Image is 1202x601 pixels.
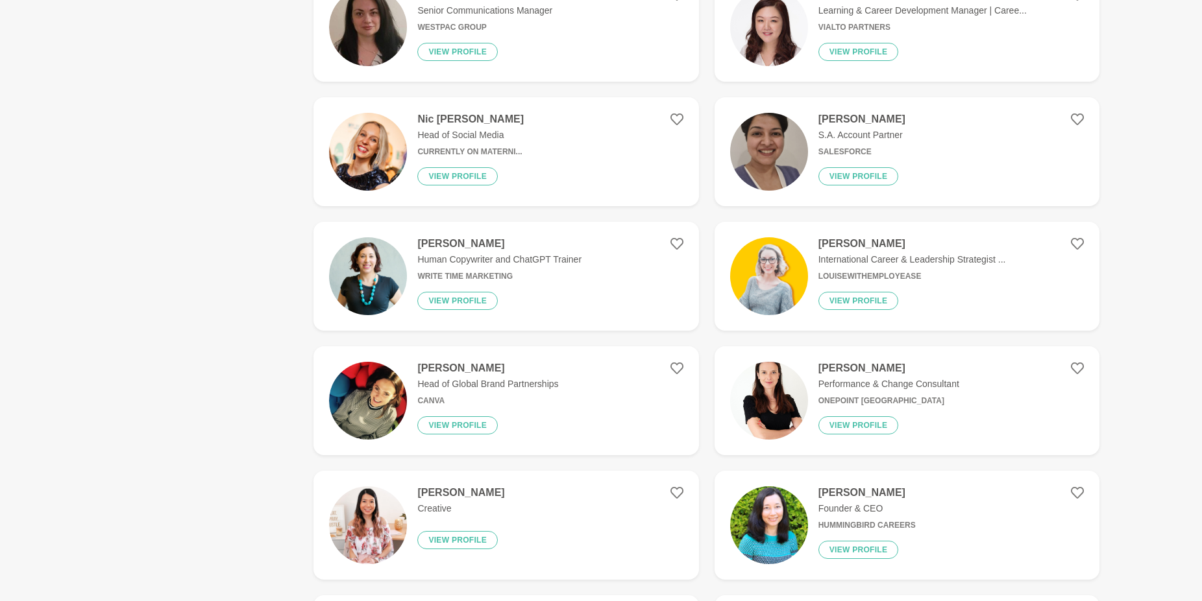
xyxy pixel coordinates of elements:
[313,471,698,580] a: [PERSON_NAME]CreativeView profile
[818,167,899,185] button: View profile
[818,292,899,310] button: View profile
[417,416,498,434] button: View profile
[818,23,1027,32] h6: Vialto Partners
[417,531,498,549] button: View profile
[417,4,552,18] p: Senior Communications Manager
[730,113,808,191] img: e59a39b84642d658b434229eee1dc29664fc0109-2208x2944.jpg
[818,253,1006,266] p: International Career & Leadership Strategist ...
[730,362,808,440] img: ce0d4de94f798b7e57d479c035e179cddad7f78f-3000x3750.jpg
[417,253,582,266] p: Human Copywriter and ChatGPT Trainer
[715,471,1099,580] a: [PERSON_NAME]Founder & CEOHummingbird CareersView profile
[818,113,905,126] h4: [PERSON_NAME]
[818,147,905,157] h6: Salesforce
[715,97,1099,206] a: [PERSON_NAME]S.A. Account PartnerSalesforceView profile
[417,292,498,310] button: View profile
[417,147,524,157] h6: Currently on materni...
[417,237,582,250] h4: [PERSON_NAME]
[818,272,1006,281] h6: LouiseWithEmployEase
[417,377,558,391] p: Head of Global Brand Partnerships
[417,396,558,406] h6: Canva
[417,272,582,281] h6: Write Time Marketing
[818,502,916,515] p: Founder & CEO
[818,237,1006,250] h4: [PERSON_NAME]
[715,222,1099,331] a: [PERSON_NAME]International Career & Leadership Strategist ...LouiseWithEmployEaseView profile
[313,97,698,206] a: Nic [PERSON_NAME]Head of Social MediaCurrently on materni...View profile
[313,222,698,331] a: [PERSON_NAME]Human Copywriter and ChatGPT TrainerWrite Time MarketingView profile
[730,486,808,564] img: 8f5c26fec7dcfa44aba3563c6790d8d7ebf4827b-570x778.png
[329,113,407,191] img: bc5406f5438c4326ca2f16f729db6657ab9c7d44-999x999.jpg
[417,43,498,61] button: View profile
[818,128,905,142] p: S.A. Account Partner
[818,396,959,406] h6: Onepoint [GEOGRAPHIC_DATA]
[818,43,899,61] button: View profile
[818,4,1027,18] p: Learning & Career Development Manager | Caree...
[417,486,504,499] h4: [PERSON_NAME]
[818,486,916,499] h4: [PERSON_NAME]
[818,541,899,559] button: View profile
[417,113,524,126] h4: Nic [PERSON_NAME]
[417,362,558,375] h4: [PERSON_NAME]
[715,346,1099,455] a: [PERSON_NAME]Performance & Change ConsultantOnepoint [GEOGRAPHIC_DATA]View profile
[730,237,808,315] img: ec32ca9dd266c48f35506263bca8bc2fe6332073-1080x1080.jpg
[417,502,504,515] p: Creative
[818,362,959,375] h4: [PERSON_NAME]
[329,237,407,315] img: d23c5d747409ddbc4b9e56d76c517aa97c00692b-1080x1080.png
[818,521,916,530] h6: Hummingbird Careers
[417,23,552,32] h6: Westpac Group
[329,486,407,564] img: e8c09470bba7bdbb47453676f0a38068a8b4b57b-613x512.jpg
[417,128,524,142] p: Head of Social Media
[313,346,698,455] a: [PERSON_NAME]Head of Global Brand PartnershipsCanvaView profile
[818,416,899,434] button: View profile
[417,167,498,185] button: View profile
[818,377,959,391] p: Performance & Change Consultant
[329,362,407,440] img: 54605115a077ceb37cfc1c43eabba84df2f09209-1080x1080.png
